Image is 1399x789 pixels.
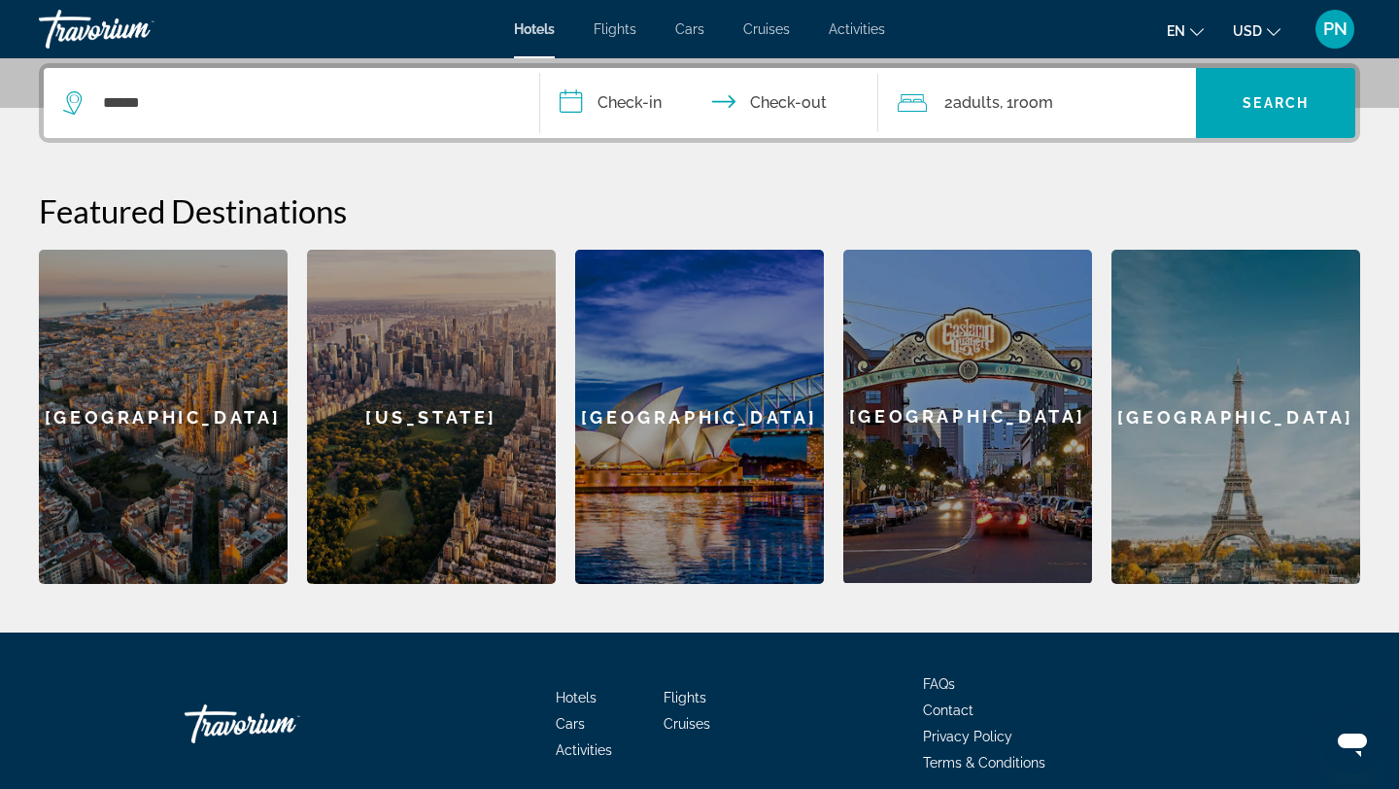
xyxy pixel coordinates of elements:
a: Flights [594,21,636,37]
button: User Menu [1310,9,1360,50]
a: Activities [829,21,885,37]
a: Activities [556,742,612,758]
span: Search [1243,95,1309,111]
a: Privacy Policy [923,729,1012,744]
div: [GEOGRAPHIC_DATA] [843,250,1092,583]
a: Flights [664,690,706,705]
a: [GEOGRAPHIC_DATA] [575,250,824,584]
h2: Featured Destinations [39,191,1360,230]
a: Cars [675,21,704,37]
a: [GEOGRAPHIC_DATA] [39,250,288,584]
a: Travorium [185,695,379,753]
a: Cruises [743,21,790,37]
button: Search [1196,68,1355,138]
a: Cruises [664,716,710,732]
button: Change language [1167,17,1204,45]
span: USD [1233,23,1262,39]
div: Search widget [44,68,1355,138]
span: Adults [953,93,1000,112]
a: Travorium [39,4,233,54]
a: Contact [923,703,973,718]
span: PN [1323,19,1348,39]
button: Check in and out dates [540,68,878,138]
a: Cars [556,716,585,732]
a: FAQs [923,676,955,692]
button: Travelers: 2 adults, 0 children [878,68,1197,138]
a: Hotels [514,21,555,37]
iframe: Button to launch messaging window [1321,711,1383,773]
span: en [1167,23,1185,39]
a: Terms & Conditions [923,755,1045,771]
a: [US_STATE] [307,250,556,584]
button: Change currency [1233,17,1280,45]
a: [GEOGRAPHIC_DATA] [1111,250,1360,584]
span: 2 [944,89,1000,117]
span: , 1 [1000,89,1053,117]
a: [GEOGRAPHIC_DATA] [843,250,1092,584]
a: Hotels [556,690,597,705]
span: Room [1013,93,1053,112]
